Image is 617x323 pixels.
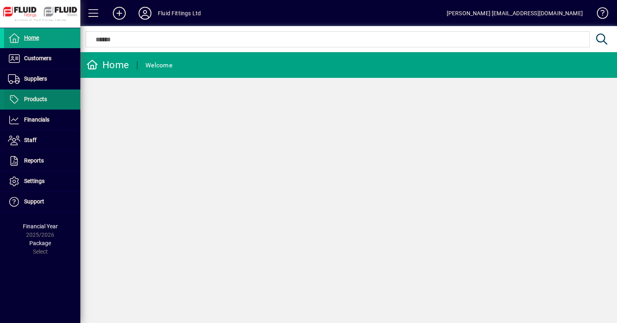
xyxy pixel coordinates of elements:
a: Knowledge Base [591,2,607,28]
span: Customers [24,55,51,61]
a: Staff [4,130,80,150]
a: Reports [4,151,80,171]
div: [PERSON_NAME] [EMAIL_ADDRESS][DOMAIN_NAME] [447,7,583,20]
span: Home [24,35,39,41]
span: Reports [24,157,44,164]
span: Financials [24,116,49,123]
a: Suppliers [4,69,80,89]
a: Products [4,89,80,110]
button: Add [106,6,132,20]
span: Support [24,198,44,205]
button: Profile [132,6,158,20]
a: Support [4,192,80,212]
span: Suppliers [24,75,47,82]
a: Financials [4,110,80,130]
span: Package [29,240,51,246]
span: Staff [24,137,37,143]
div: Welcome [145,59,172,72]
div: Fluid Fittings Ltd [158,7,201,20]
div: Home [86,59,129,71]
a: Customers [4,49,80,69]
span: Settings [24,178,45,184]
a: Settings [4,171,80,191]
span: Products [24,96,47,102]
span: Financial Year [23,223,58,230]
